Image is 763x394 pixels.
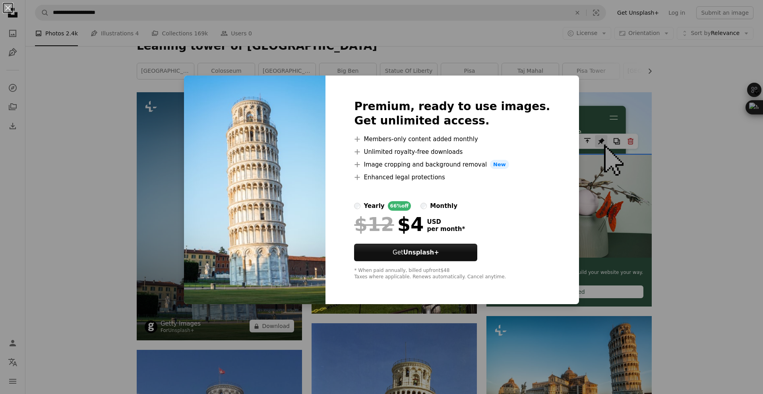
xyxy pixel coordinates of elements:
button: GetUnsplash+ [354,244,477,261]
li: Image cropping and background removal [354,160,550,169]
li: Members-only content added monthly [354,134,550,144]
div: 66% off [388,201,411,211]
li: Enhanced legal protections [354,173,550,182]
h2: Premium, ready to use images. Get unlimited access. [354,99,550,128]
input: monthly [420,203,427,209]
div: monthly [430,201,457,211]
img: premium_photo-1661962754715-d081d9ec53a3 [184,76,325,305]
span: New [490,160,509,169]
strong: Unsplash+ [403,249,439,256]
div: $4 [354,214,424,235]
div: * When paid annually, billed upfront $48 Taxes where applicable. Renews automatically. Cancel any... [354,268,550,280]
span: USD [427,218,465,225]
li: Unlimited royalty-free downloads [354,147,550,157]
span: per month * [427,225,465,233]
div: yearly [364,201,384,211]
span: $12 [354,214,394,235]
input: yearly66%off [354,203,360,209]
